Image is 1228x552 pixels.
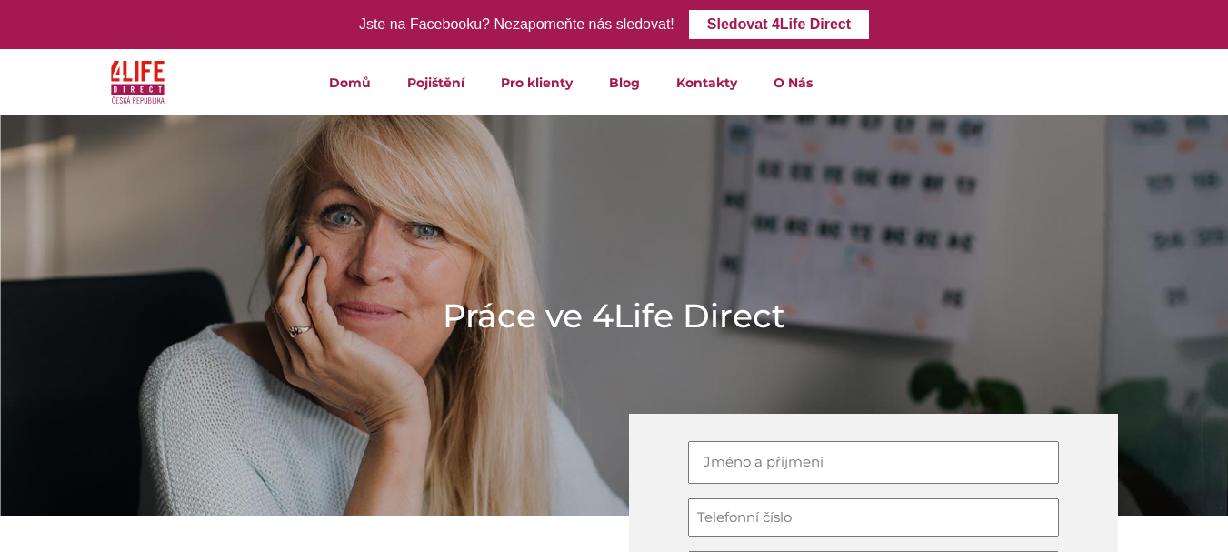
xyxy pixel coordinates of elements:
a: Blog [591,49,658,115]
div: Jste na Facebooku? Nezapomeňte nás sledovat! [359,12,674,38]
input: Jméno a příjmení [688,441,1059,484]
a: Sledovat 4Life Direct [689,10,869,39]
a: Kontakty [658,49,755,115]
h1: Práce ve 4Life Direct [443,293,785,338]
input: Telefonní číslo [688,498,1059,537]
img: 4Life Direct Česká republika logo [111,56,165,108]
a: Domů [311,49,389,115]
